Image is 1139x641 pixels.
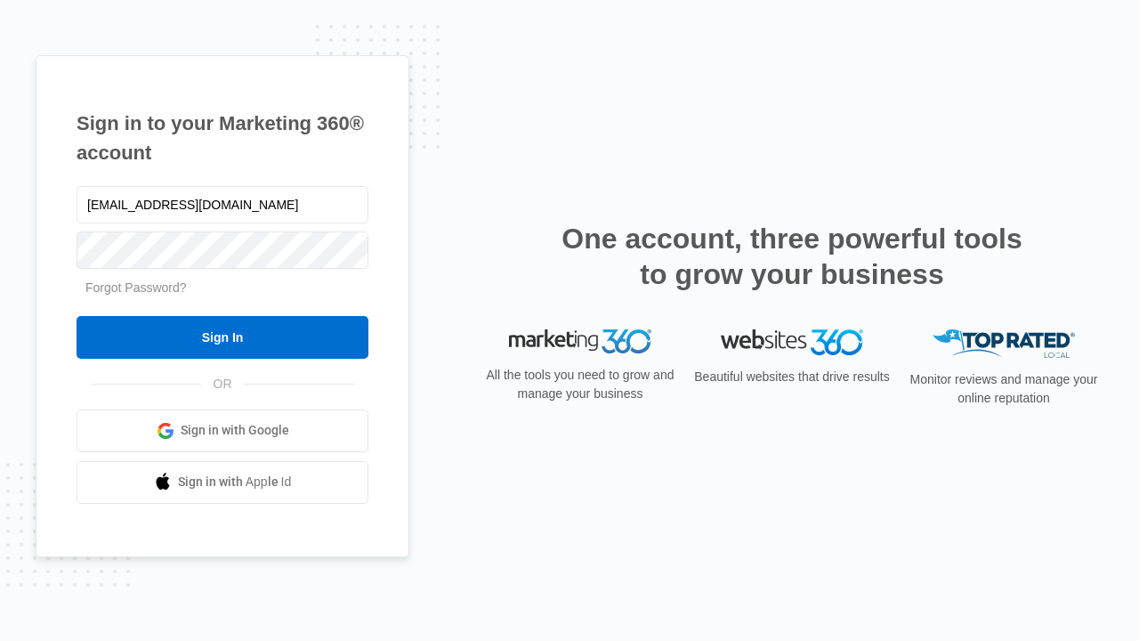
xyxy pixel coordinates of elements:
[721,329,863,355] img: Websites 360
[556,221,1028,292] h2: One account, three powerful tools to grow your business
[692,368,892,386] p: Beautiful websites that drive results
[77,316,368,359] input: Sign In
[77,461,368,504] a: Sign in with Apple Id
[77,410,368,452] a: Sign in with Google
[904,370,1103,408] p: Monitor reviews and manage your online reputation
[181,421,289,440] span: Sign in with Google
[481,366,680,403] p: All the tools you need to grow and manage your business
[77,186,368,223] input: Email
[933,329,1075,359] img: Top Rated Local
[85,280,187,295] a: Forgot Password?
[178,473,292,491] span: Sign in with Apple Id
[201,375,245,394] span: OR
[77,109,368,167] h1: Sign in to your Marketing 360® account
[509,329,651,354] img: Marketing 360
